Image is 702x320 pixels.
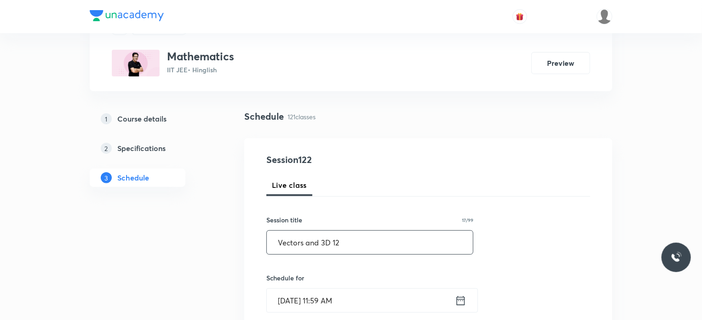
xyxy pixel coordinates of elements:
p: 3 [101,172,112,183]
a: 1Course details [90,110,215,128]
h5: Specifications [117,143,166,154]
input: A great title is short, clear and descriptive [267,231,473,254]
h5: Schedule [117,172,149,183]
img: Dhirendra singh [597,9,612,24]
img: Company Logo [90,10,164,21]
h4: Session 122 [266,153,434,167]
h4: Schedule [244,110,284,123]
img: ttu [671,252,682,263]
img: E5D1A59D-BF84-4837-B6C3-542976497EDB_plus.png [112,50,160,76]
h6: Session title [266,215,302,225]
h3: Mathematics [167,50,234,63]
p: IIT JEE • Hinglish [167,65,234,75]
p: 1 [101,113,112,124]
span: Live class [272,180,307,191]
a: Company Logo [90,10,164,23]
img: avatar [516,12,524,21]
button: Preview [531,52,590,74]
h6: Schedule for [266,273,473,283]
p: 17/99 [462,218,473,222]
p: 121 classes [288,112,316,122]
p: 2 [101,143,112,154]
a: 2Specifications [90,139,215,157]
h5: Course details [117,113,167,124]
button: avatar [512,9,527,24]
